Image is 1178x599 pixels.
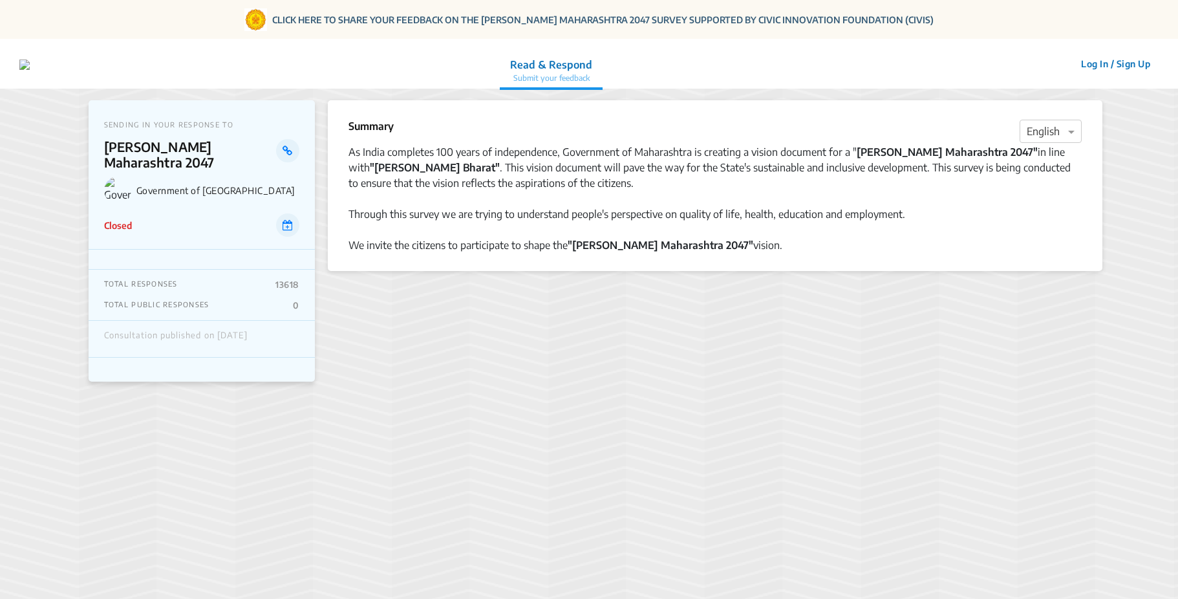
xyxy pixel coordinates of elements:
[275,279,299,290] p: 13618
[510,72,592,84] p: Submit your feedback
[104,219,132,232] p: Closed
[857,146,1038,158] strong: [PERSON_NAME] Maharashtra 2047"
[348,144,1082,191] div: As India completes 100 years of independence, Government of Maharashtra is creating a vision docu...
[104,279,178,290] p: TOTAL RESPONSES
[104,331,248,347] div: Consultation published on [DATE]
[104,120,299,129] p: SENDING IN YOUR RESPONSE TO
[293,300,299,310] p: 0
[568,239,753,252] strong: "[PERSON_NAME] Maharashtra 2047"
[104,139,277,170] p: [PERSON_NAME] Maharashtra 2047
[136,185,299,196] p: Government of [GEOGRAPHIC_DATA]
[1073,54,1159,74] button: Log In / Sign Up
[272,13,934,27] a: CLICK HERE TO SHARE YOUR FEEDBACK ON THE [PERSON_NAME] MAHARASHTRA 2047 SURVEY SUPPORTED BY CIVIC...
[370,161,500,174] strong: "[PERSON_NAME] Bharat"
[19,60,30,70] img: 7907nfqetxyivg6ubhai9kg9bhzr
[104,300,209,310] p: TOTAL PUBLIC RESPONSES
[348,118,394,134] p: Summary
[244,8,267,31] img: Gom Logo
[104,177,131,204] img: Government of Maharashtra logo
[348,206,1082,222] div: Through this survey we are trying to understand people's perspective on quality of life, health, ...
[510,57,592,72] p: Read & Respond
[348,237,1082,253] div: We invite the citizens to participate to shape the vision.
